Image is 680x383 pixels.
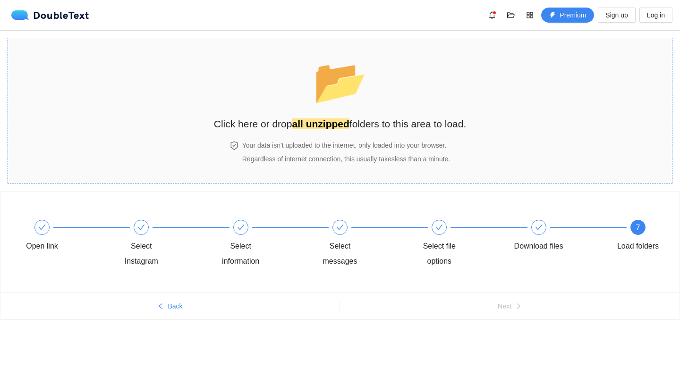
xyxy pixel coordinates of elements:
button: Nextright [340,299,680,314]
button: Log in [639,8,672,23]
div: Select information [213,239,268,269]
h4: Your data isn't uploaded to the internet, only loaded into your browser. [242,140,450,150]
span: Sign up [605,10,628,20]
button: leftBack [0,299,340,314]
span: left [157,303,164,310]
span: Back [168,301,182,311]
span: check [336,224,344,231]
span: check [535,224,543,231]
span: Premium [560,10,586,20]
span: folder-open [504,11,518,19]
div: Select messages [313,239,367,269]
span: thunderbolt [549,12,556,19]
div: Open link [26,239,58,254]
span: check [38,224,46,231]
span: Log in [647,10,665,20]
span: check [137,224,145,231]
button: folder-open [503,8,518,23]
strong: all unzipped [292,118,349,129]
div: DoubleText [11,10,89,20]
div: Load folders [617,239,659,254]
span: folder [313,58,367,106]
span: bell [485,11,499,19]
div: Select Instagram [114,239,169,269]
span: appstore [523,11,537,19]
div: Select information [213,220,313,269]
button: bell [484,8,500,23]
h2: Click here or drop folders to this area to load. [214,116,467,132]
div: Select Instagram [114,220,213,269]
button: thunderboltPremium [541,8,594,23]
span: check [237,224,245,231]
div: Select messages [313,220,412,269]
div: Open link [15,220,114,254]
div: 7Load folders [611,220,665,254]
button: Sign up [598,8,635,23]
img: logo [11,10,33,20]
div: Download files [514,239,563,254]
span: safety-certificate [230,142,238,150]
button: appstore [522,8,537,23]
div: Download files [511,220,611,254]
span: 7 [636,224,640,232]
div: Select file options [412,239,467,269]
span: check [435,224,443,231]
div: Select file options [412,220,511,269]
a: logoDoubleText [11,10,89,20]
span: Regardless of internet connection, this usually takes less than a minute . [242,155,450,163]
